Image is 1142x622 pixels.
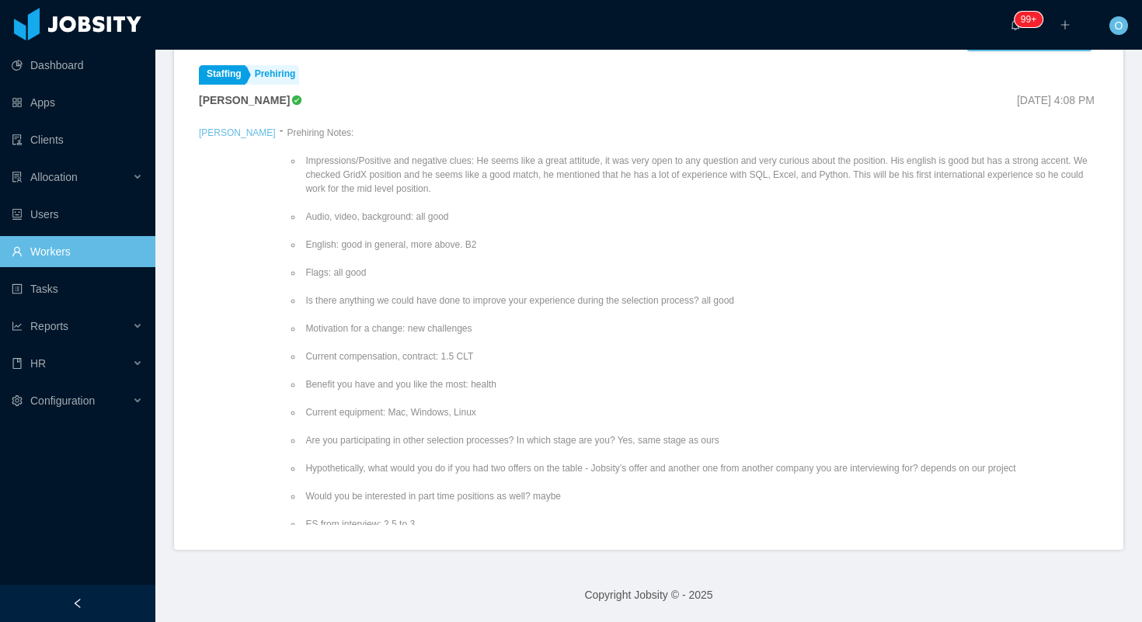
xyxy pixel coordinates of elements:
li: ES from interview: 2.5 to 3 [302,517,1098,531]
sup: 1656 [1015,12,1043,27]
li: Benefit you have and you like the most: health [302,377,1098,391]
li: Would you be interested in part time positions as well? maybe [302,489,1098,503]
span: Allocation [30,171,78,183]
li: Current compensation, contract: 1.5 CLT [302,349,1098,363]
li: Hypothetically, what would you do if you had two offers on the table - Jobsity’s offer and anothe... [302,461,1098,475]
li: Are you participating in other selection processes? In which stage are you? Yes, same stage as ours [302,433,1098,447]
span: Configuration [30,394,95,407]
span: [DATE] 4:08 PM [1017,94,1095,106]
footer: Copyright Jobsity © - 2025 [155,568,1142,622]
li: Flags: all good [302,266,1098,280]
i: icon: plus [1060,19,1071,30]
a: icon: profileTasks [12,273,143,304]
a: [PERSON_NAME] [199,127,276,138]
a: Staffing [199,65,245,85]
li: Impressions/Positive and negative clues: He seems like a great attitude, it was very open to any ... [302,154,1098,196]
strong: [PERSON_NAME] [199,94,290,106]
a: icon: appstoreApps [12,87,143,118]
a: icon: auditClients [12,124,143,155]
i: icon: book [12,358,23,369]
i: icon: solution [12,172,23,182]
a: icon: robotUsers [12,199,143,230]
li: Motivation for a change: new challenges [302,321,1098,335]
a: Prehiring [247,65,300,85]
a: icon: userWorkers [12,236,143,267]
span: O [1115,16,1123,35]
i: icon: bell [1010,19,1021,30]
li: Is there anything we could have done to improve your experience during the selection process? all... [302,294,1098,308]
span: HR [30,357,46,370]
a: icon: pie-chartDashboard [12,50,143,81]
i: icon: setting [12,395,23,406]
li: Current equipment: Mac, Windows, Linux [302,405,1098,419]
i: icon: line-chart [12,321,23,332]
li: Audio, video, background: all good [302,210,1098,224]
li: English: good in general, more above. B2 [302,238,1098,252]
span: Reports [30,320,68,332]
